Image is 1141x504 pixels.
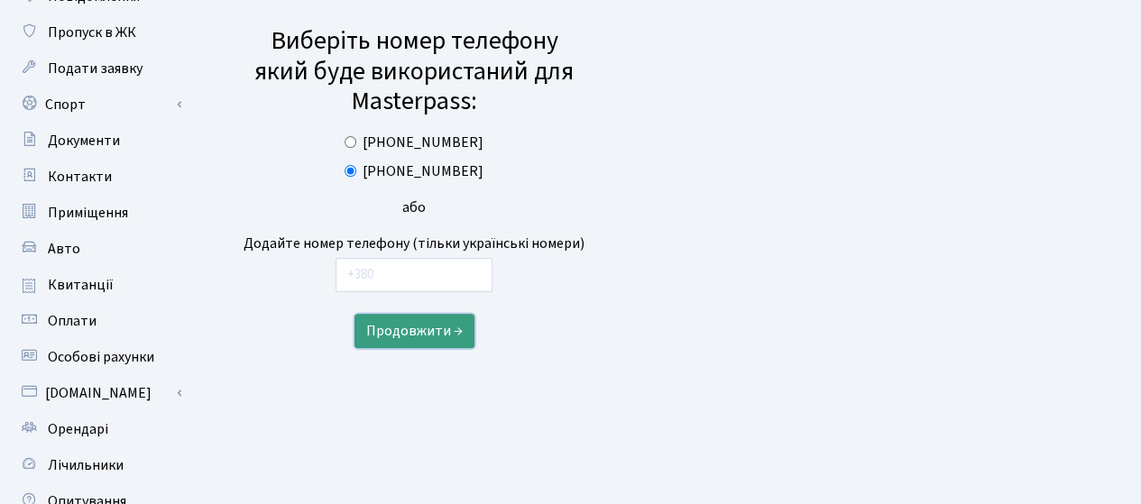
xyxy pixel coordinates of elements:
[48,347,154,367] span: Особові рахунки
[48,59,143,78] span: Подати заявку
[48,275,114,295] span: Квитанції
[9,195,189,231] a: Приміщення
[9,303,189,339] a: Оплати
[9,50,189,87] a: Подати заявку
[48,167,112,187] span: Контакти
[48,239,80,259] span: Авто
[9,123,189,159] a: Документи
[48,131,120,151] span: Документи
[48,419,108,439] span: Орендарі
[336,258,492,292] input: +380
[9,267,189,303] a: Квитанції
[354,314,474,348] button: Продовжити →
[48,23,136,42] span: Пропуск в ЖК
[48,203,128,223] span: Приміщення
[9,14,189,50] a: Пропуск в ЖК
[48,455,124,475] span: Лічильники
[9,375,189,411] a: [DOMAIN_NAME]
[9,339,189,375] a: Особові рахунки
[9,411,189,447] a: Орендарі
[48,311,97,331] span: Оплати
[9,447,189,483] a: Лічильники
[9,231,189,267] a: Авто
[363,132,483,153] label: [PHONE_NUMBER]
[244,233,584,254] div: Додайте номер телефону (тільки українські номери)
[9,159,189,195] a: Контакти
[244,197,584,218] div: або
[9,87,189,123] a: Спорт
[363,160,483,182] label: [PHONE_NUMBER]
[244,26,584,117] h3: Виберіть номер телефону який буде використаний для Masterpass:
